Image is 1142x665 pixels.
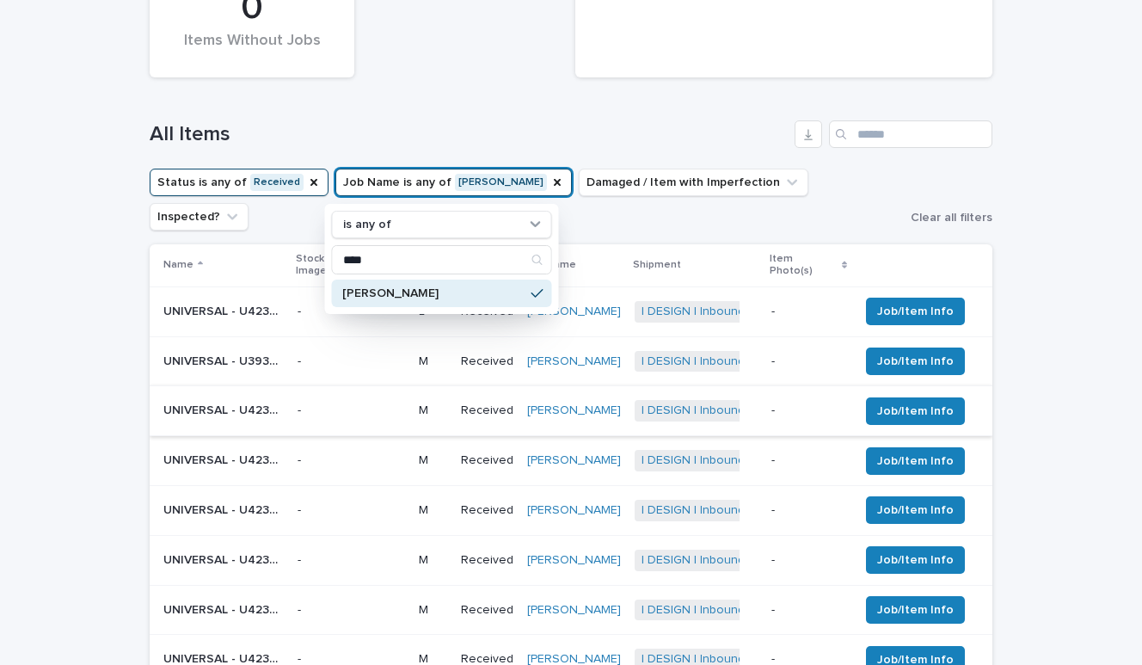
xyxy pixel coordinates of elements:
button: Job/Item Info [866,298,965,325]
p: [PERSON_NAME] [342,287,525,299]
input: Search [829,120,992,148]
a: [PERSON_NAME] [527,305,621,319]
div: Search [332,245,552,274]
p: Received [461,553,513,568]
a: [PERSON_NAME] [527,553,621,568]
p: UNIVERSAL - U423501 SARATOGA SOFA | 72336 [163,301,287,319]
span: Job/Item Info [877,403,954,420]
p: Shipment [633,256,681,274]
p: - [298,354,404,369]
p: - [771,453,845,468]
a: [PERSON_NAME] [527,603,621,618]
p: - [771,305,845,319]
button: Job/Item Info [866,348,965,375]
p: Received [461,354,513,369]
a: I DESIGN | Inbound Shipment | 23824 [642,305,844,319]
p: UNIVERSAL - U423503 SARATOGA LOUNGE CHAIRS | 72334 [163,450,287,468]
tr: UNIVERSAL - U393514 ROUND LEATHER OTTOMAN | 74850UNIVERSAL - U393514 ROUND LEATHER OTTOMAN | 7485... [150,336,992,386]
p: UNIVERSAL - U423624 SARATOGA SIDE CHAIRS | 72341 [163,600,287,618]
p: - [298,603,404,618]
tr: UNIVERSAL - U423624 SARATOGA SIDE CHAIRS | 72340UNIVERSAL - U423624 SARATOGA SIDE CHAIRS | 72340 ... [150,535,992,585]
p: M [419,453,447,468]
p: UNIVERSAL - U423624 SARATOGA SIDE CHAIRS | 72340 [163,550,287,568]
input: Search [333,246,551,274]
p: - [298,403,404,418]
a: I DESIGN | Inbound Shipment | 23824 [642,603,844,618]
p: Item Photo(s) [770,249,838,281]
span: Job/Item Info [877,502,954,519]
button: Job/Item Info [866,397,965,425]
div: Items Without Jobs [179,32,325,68]
p: Received [461,603,513,618]
button: Job Name [335,169,572,196]
p: - [298,553,404,568]
p: M [419,553,447,568]
span: Job/Item Info [877,453,954,470]
span: Clear all filters [911,212,992,224]
p: - [771,503,845,518]
tr: UNIVERSAL - U423503 SARATOGA LOUNGE CHAIRS | 72334UNIVERSAL - U423503 SARATOGA LOUNGE CHAIRS | 72... [150,436,992,486]
p: - [771,354,845,369]
a: [PERSON_NAME] [527,503,621,518]
tr: UNIVERSAL - U423624 SARATOGA SIDE CHAIRS | 72339UNIVERSAL - U423624 SARATOGA SIDE CHAIRS | 72339 ... [150,485,992,535]
span: Job/Item Info [877,551,954,569]
p: M [419,354,447,369]
a: [PERSON_NAME] [527,354,621,369]
p: is any of [343,218,391,232]
tr: UNIVERSAL - U423501 SARATOGA SOFA | 72336UNIVERSAL - U423501 SARATOGA SOFA | 72336 -LReceived[PER... [150,286,992,336]
p: Stock Product Image [296,249,396,281]
span: Job/Item Info [877,303,954,320]
p: - [771,553,845,568]
button: Status [150,169,328,196]
p: Received [461,453,513,468]
a: I DESIGN | Inbound Shipment | 23824 [642,503,844,518]
a: [PERSON_NAME] [527,403,621,418]
tr: UNIVERSAL - U423624 SARATOGA SIDE CHAIRS | 72341UNIVERSAL - U423624 SARATOGA SIDE CHAIRS | 72341 ... [150,585,992,635]
button: Damaged / Item with Imperfection [579,169,808,196]
button: Job/Item Info [866,447,965,475]
p: - [771,403,845,418]
button: Inspected? [150,203,249,231]
p: - [298,453,404,468]
p: - [298,305,404,319]
p: Name [163,256,193,274]
tr: UNIVERSAL - U423503 SARATOGA LOUNGE CHAIRS | 72333UNIVERSAL - U423503 SARATOGA LOUNGE CHAIRS | 72... [150,386,992,436]
p: UNIVERSAL - U393514 ROUND LEATHER OTTOMAN | 74850 [163,351,287,369]
button: Job/Item Info [866,496,965,524]
p: M [419,503,447,518]
p: M [419,403,447,418]
h1: All Items [150,122,788,147]
span: Job/Item Info [877,601,954,619]
p: M [419,603,447,618]
p: UNIVERSAL - U423503 SARATOGA LOUNGE CHAIRS | 72333 [163,400,287,418]
a: I DESIGN | Inbound Shipment | 24507 [642,354,845,369]
button: Job/Item Info [866,546,965,574]
p: Received [461,403,513,418]
p: - [771,603,845,618]
a: I DESIGN | Inbound Shipment | 23824 [642,553,844,568]
button: Clear all filters [904,205,992,231]
button: Job/Item Info [866,596,965,624]
a: I DESIGN | Inbound Shipment | 23824 [642,403,844,418]
span: Job/Item Info [877,353,954,370]
p: - [298,503,404,518]
p: UNIVERSAL - U423624 SARATOGA SIDE CHAIRS | 72339 [163,500,287,518]
a: [PERSON_NAME] [527,453,621,468]
a: I DESIGN | Inbound Shipment | 23824 [642,453,844,468]
p: Received [461,503,513,518]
